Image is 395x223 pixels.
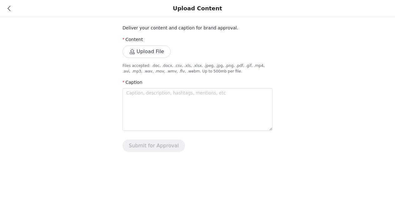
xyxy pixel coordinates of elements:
p: Files accepted: .doc, .docx, .csv, .xls, .xlsx, .jpeg, .jpg, .png, .pdf, .gif, .mp4, .avi, .mp3, ... [122,63,272,74]
div: Upload Content [173,5,222,12]
p: Deliver your content and caption for brand approval. [122,25,272,31]
span: Upload File [122,49,171,54]
label: Caption [122,80,142,85]
button: Submit for Approval [122,139,185,152]
button: Upload File [122,45,171,58]
label: Content [122,37,143,42]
